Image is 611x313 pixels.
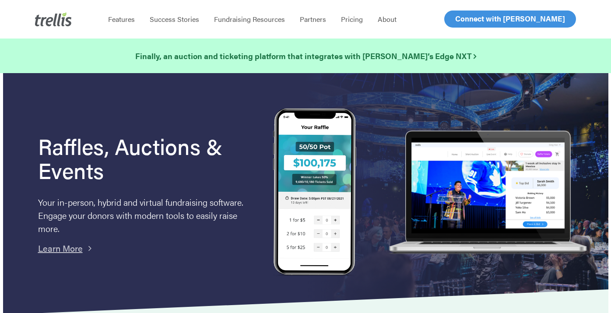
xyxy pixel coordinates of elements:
[273,108,356,278] img: Trellis Raffles, Auctions and Event Fundraising
[292,15,334,24] a: Partners
[142,15,207,24] a: Success Stories
[135,50,476,61] strong: Finally, an auction and ticketing platform that integrates with [PERSON_NAME]’s Edge NXT
[334,15,370,24] a: Pricing
[444,11,576,28] a: Connect with [PERSON_NAME]
[150,14,199,24] span: Success Stories
[108,14,135,24] span: Features
[38,196,248,235] p: Your in-person, hybrid and virtual fundraising software. Engage your donors with modern tools to ...
[385,130,591,255] img: rafflelaptop_mac_optim.png
[207,15,292,24] a: Fundraising Resources
[38,134,249,182] h1: Raffles, Auctions & Events
[214,14,285,24] span: Fundraising Resources
[38,242,83,254] a: Learn More
[135,50,476,62] a: Finally, an auction and ticketing platform that integrates with [PERSON_NAME]’s Edge NXT
[378,14,397,24] span: About
[101,15,142,24] a: Features
[455,13,565,24] span: Connect with [PERSON_NAME]
[341,14,363,24] span: Pricing
[35,12,72,26] img: Trellis
[370,15,404,24] a: About
[300,14,326,24] span: Partners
